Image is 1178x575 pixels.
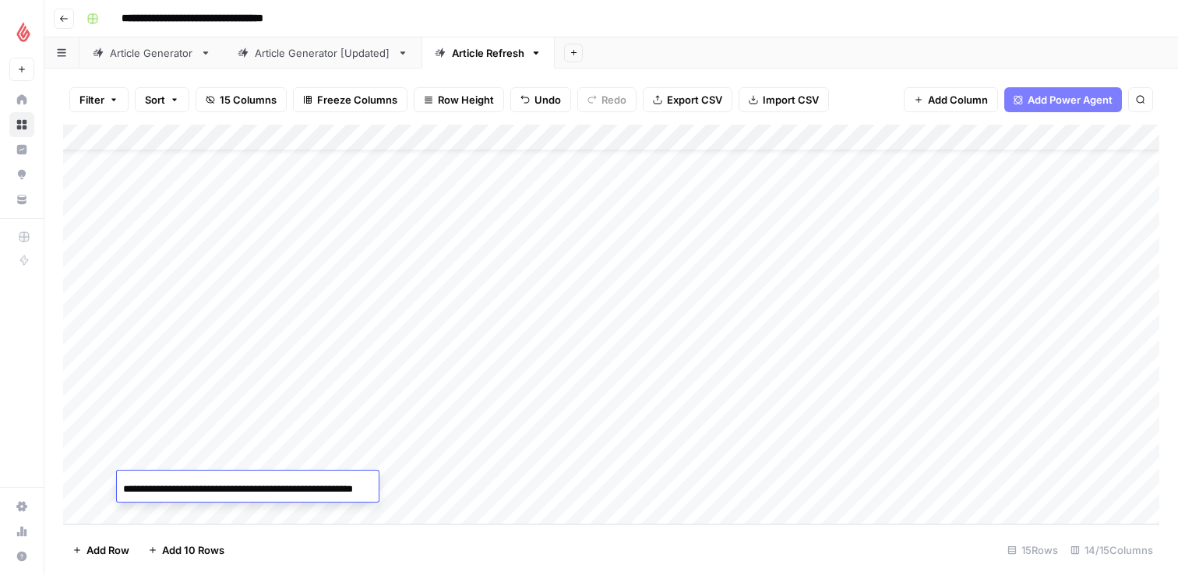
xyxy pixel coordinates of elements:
[293,87,407,112] button: Freeze Columns
[1028,92,1113,108] span: Add Power Agent
[317,92,397,108] span: Freeze Columns
[739,87,829,112] button: Import CSV
[9,544,34,569] button: Help + Support
[63,538,139,563] button: Add Row
[196,87,287,112] button: 15 Columns
[534,92,561,108] span: Undo
[9,12,34,51] button: Workspace: Lightspeed
[69,87,129,112] button: Filter
[577,87,637,112] button: Redo
[224,37,421,69] a: Article Generator [Updated]
[452,45,524,61] div: Article Refresh
[9,162,34,187] a: Opportunities
[79,92,104,108] span: Filter
[438,92,494,108] span: Row Height
[79,37,224,69] a: Article Generator
[667,92,722,108] span: Export CSV
[255,45,391,61] div: Article Generator [Updated]
[9,494,34,519] a: Settings
[86,542,129,558] span: Add Row
[135,87,189,112] button: Sort
[220,92,277,108] span: 15 Columns
[421,37,555,69] a: Article Refresh
[763,92,819,108] span: Import CSV
[9,137,34,162] a: Insights
[9,519,34,544] a: Usage
[9,187,34,212] a: Your Data
[928,92,988,108] span: Add Column
[1004,87,1122,112] button: Add Power Agent
[9,18,37,46] img: Lightspeed Logo
[510,87,571,112] button: Undo
[904,87,998,112] button: Add Column
[9,87,34,112] a: Home
[162,542,224,558] span: Add 10 Rows
[414,87,504,112] button: Row Height
[145,92,165,108] span: Sort
[9,112,34,137] a: Browse
[110,45,194,61] div: Article Generator
[601,92,626,108] span: Redo
[139,538,234,563] button: Add 10 Rows
[643,87,732,112] button: Export CSV
[1064,538,1159,563] div: 14/15 Columns
[1001,538,1064,563] div: 15 Rows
